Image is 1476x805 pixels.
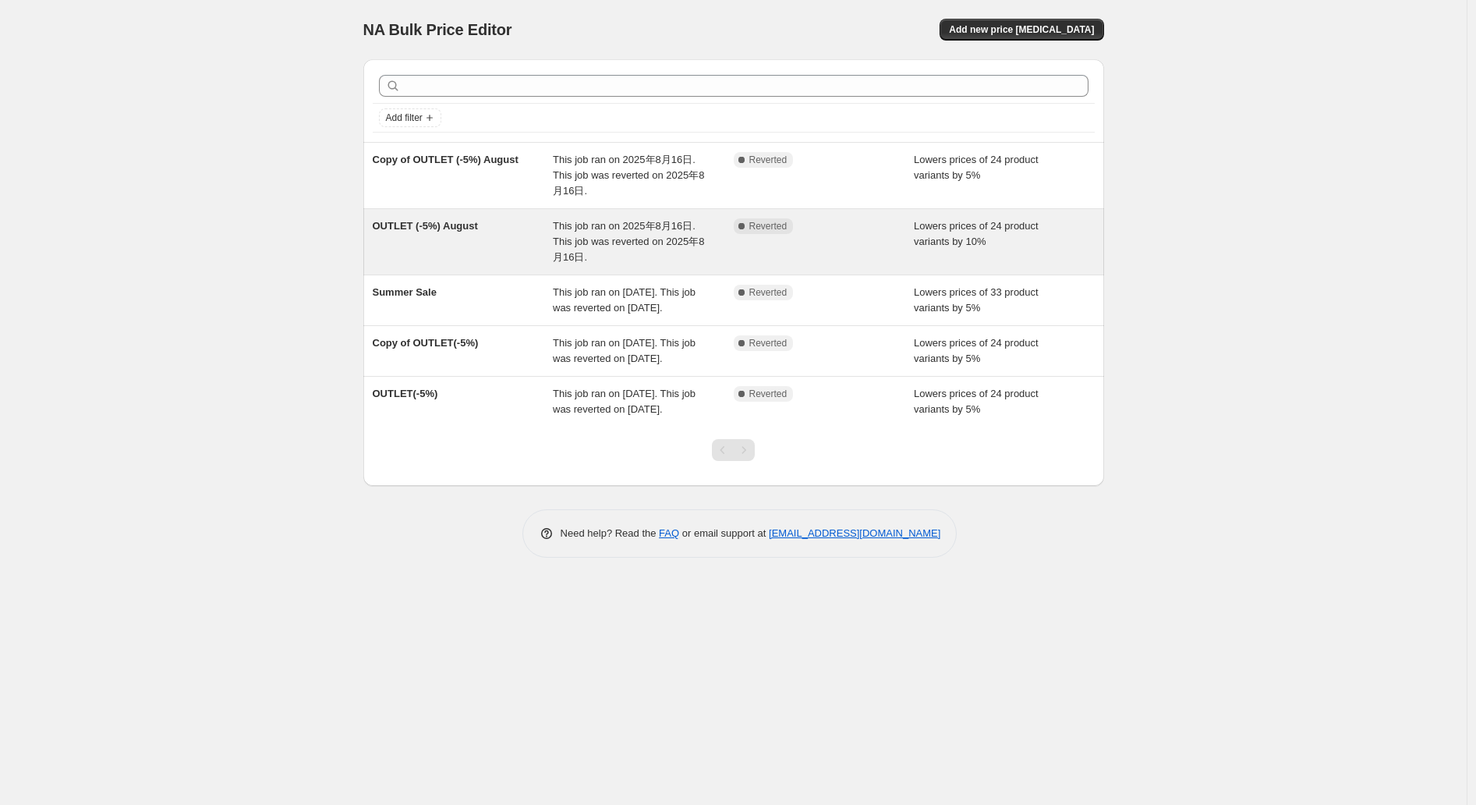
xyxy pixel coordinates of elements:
[553,286,696,314] span: This job ran on [DATE]. This job was reverted on [DATE].
[949,23,1094,36] span: Add new price [MEDICAL_DATA]
[363,21,512,38] span: NA Bulk Price Editor
[712,439,755,461] nav: Pagination
[914,286,1039,314] span: Lowers prices of 33 product variants by 5%
[914,154,1039,181] span: Lowers prices of 24 product variants by 5%
[749,154,788,166] span: Reverted
[553,388,696,415] span: This job ran on [DATE]. This job was reverted on [DATE].
[679,527,769,539] span: or email support at
[914,220,1039,247] span: Lowers prices of 24 product variants by 10%
[914,337,1039,364] span: Lowers prices of 24 product variants by 5%
[553,220,704,263] span: This job ran on 2025年8月16日. This job was reverted on 2025年8月16日.
[659,527,679,539] a: FAQ
[373,337,479,349] span: Copy of OUTLET(-5%)
[749,388,788,400] span: Reverted
[940,19,1103,41] button: Add new price [MEDICAL_DATA]
[914,388,1039,415] span: Lowers prices of 24 product variants by 5%
[553,154,704,197] span: This job ran on 2025年8月16日. This job was reverted on 2025年8月16日.
[379,108,441,127] button: Add filter
[373,388,438,399] span: OUTLET(-5%)
[386,112,423,124] span: Add filter
[373,154,519,165] span: Copy of OUTLET (-5%) August
[749,286,788,299] span: Reverted
[769,527,940,539] a: [EMAIL_ADDRESS][DOMAIN_NAME]
[561,527,660,539] span: Need help? Read the
[749,337,788,349] span: Reverted
[749,220,788,232] span: Reverted
[553,337,696,364] span: This job ran on [DATE]. This job was reverted on [DATE].
[373,220,478,232] span: OUTLET (-5%) August
[373,286,437,298] span: Summer Sale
